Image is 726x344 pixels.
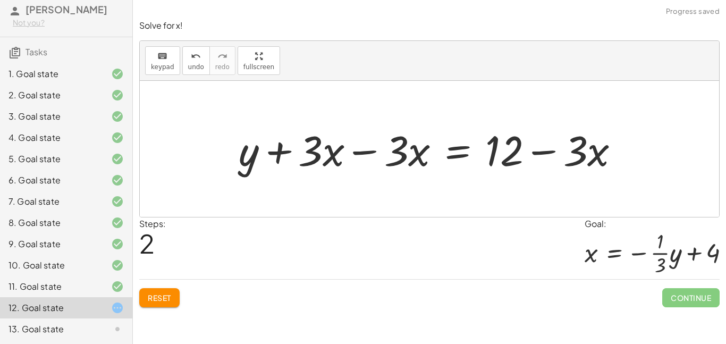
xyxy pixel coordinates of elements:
[111,301,124,314] i: Task started.
[111,153,124,165] i: Task finished and correct.
[111,68,124,80] i: Task finished and correct.
[111,323,124,335] i: Task not started.
[9,131,94,144] div: 4. Goal state
[111,131,124,144] i: Task finished and correct.
[9,195,94,208] div: 7. Goal state
[585,217,720,230] div: Goal:
[9,259,94,272] div: 10. Goal state
[111,238,124,250] i: Task finished and correct.
[26,46,47,57] span: Tasks
[188,63,204,71] span: undo
[9,153,94,165] div: 5. Goal state
[148,293,171,303] span: Reset
[151,63,174,71] span: keypad
[139,20,720,32] p: Solve for x!
[139,218,166,229] label: Steps:
[238,46,280,75] button: fullscreen
[111,89,124,102] i: Task finished and correct.
[111,195,124,208] i: Task finished and correct.
[209,46,235,75] button: redoredo
[9,301,94,314] div: 12. Goal state
[139,227,155,259] span: 2
[111,110,124,123] i: Task finished and correct.
[215,63,230,71] span: redo
[191,50,201,63] i: undo
[9,89,94,102] div: 2. Goal state
[9,238,94,250] div: 9. Goal state
[243,63,274,71] span: fullscreen
[217,50,227,63] i: redo
[111,174,124,187] i: Task finished and correct.
[26,3,107,15] span: [PERSON_NAME]
[111,259,124,272] i: Task finished and correct.
[157,50,167,63] i: keyboard
[9,323,94,335] div: 13. Goal state
[145,46,180,75] button: keyboardkeypad
[9,216,94,229] div: 8. Goal state
[9,174,94,187] div: 6. Goal state
[9,110,94,123] div: 3. Goal state
[9,280,94,293] div: 11. Goal state
[139,288,180,307] button: Reset
[111,216,124,229] i: Task finished and correct.
[111,280,124,293] i: Task finished and correct.
[13,18,124,28] div: Not you?
[9,68,94,80] div: 1. Goal state
[182,46,210,75] button: undoundo
[666,6,720,17] span: Progress saved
